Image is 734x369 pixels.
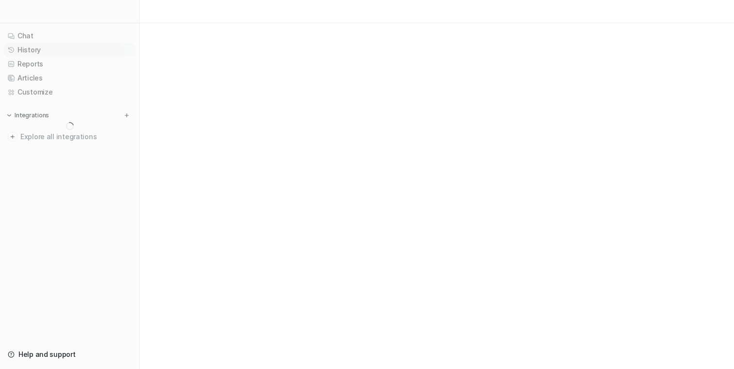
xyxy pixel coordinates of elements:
a: Reports [4,57,135,71]
a: History [4,43,135,57]
button: Integrations [4,111,52,120]
p: Integrations [15,112,49,119]
img: menu_add.svg [123,112,130,119]
a: Explore all integrations [4,130,135,144]
a: Chat [4,29,135,43]
a: Articles [4,71,135,85]
a: Help and support [4,348,135,361]
a: Customize [4,85,135,99]
img: explore all integrations [8,132,17,142]
span: Explore all integrations [20,129,132,144]
img: expand menu [6,112,13,119]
